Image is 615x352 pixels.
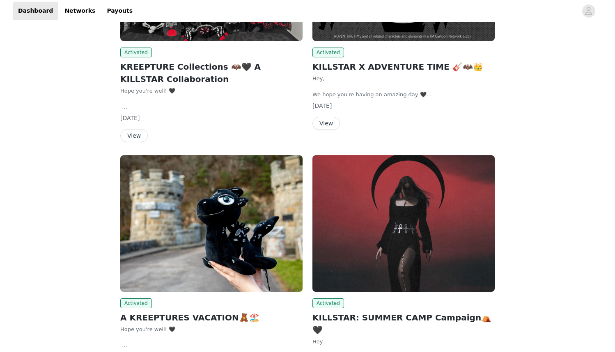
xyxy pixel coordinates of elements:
[312,120,340,127] a: View
[120,129,148,142] button: View
[312,61,495,73] h2: KILLSTAR X ADVENTURE TIME 🎸🦇👑
[120,61,303,85] h2: KREEPTURE Collections 🦇🖤 A KILLSTAR Collaboration
[312,75,495,83] p: Hey,
[120,155,303,292] img: KILLSTAR - EU
[13,2,58,20] a: Dashboard
[102,2,138,20] a: Payouts
[312,155,495,292] img: KILLSTAR - EU
[312,311,495,336] h2: KILLSTAR: SUMMER CAMP Campaign⛺🖤
[120,115,140,121] span: [DATE]
[312,48,344,57] span: Activated
[312,117,340,130] button: View
[312,102,332,109] span: [DATE]
[120,298,152,308] span: Activated
[120,325,303,334] div: Hope you're well! 🖤
[120,48,152,57] span: Activated
[312,338,495,346] p: Hey
[585,5,592,18] div: avatar
[120,133,148,139] a: View
[120,87,303,95] div: Hope you're well! 🖤
[60,2,100,20] a: Networks
[312,91,495,99] p: We hope you're having an amazing day 🖤
[120,311,303,324] h2: A KREEPTURES VACATION🧸🏖️
[312,298,344,308] span: Activated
